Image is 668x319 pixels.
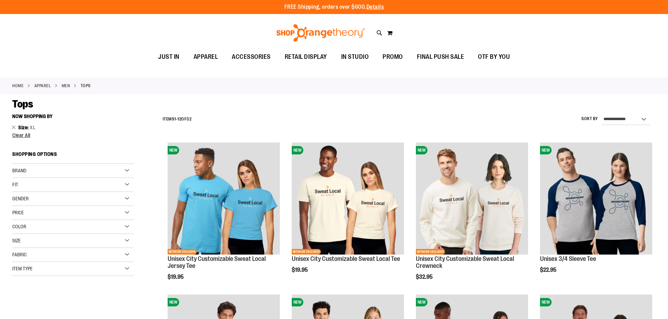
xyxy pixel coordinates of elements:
strong: Shopping Options [12,148,134,164]
span: 1 [174,117,176,122]
span: 32 [187,117,191,122]
span: $19.95 [168,274,185,280]
a: FINAL PUSH SALE [410,49,471,65]
a: Unisex City Customizable Fine Jersey TeeNEWNETWORK EXCLUSIVE [168,143,280,256]
span: NEW [540,146,552,154]
a: APPAREL [34,83,51,89]
a: Unisex City Customizable Sweat Local Crewneck [416,255,514,269]
a: APPAREL [187,49,225,65]
span: IN STUDIO [341,49,369,65]
span: ACCESSORIES [232,49,271,65]
div: product [412,139,532,298]
a: Clear All [12,133,134,138]
div: product [164,139,283,298]
span: Size [12,238,21,243]
a: IN STUDIO [334,49,376,65]
a: Unisex City Customizable Sweat Local Tee [292,255,400,262]
a: Home [12,83,23,89]
a: MEN [62,83,70,89]
span: NETWORK EXCLUSIVE [416,249,445,255]
a: PROMO [376,49,410,65]
span: NETWORK EXCLUSIVE [292,249,321,255]
img: Unisex City Customizable Fine Jersey Tee [168,143,280,255]
span: Price [12,210,24,215]
img: Image of Unisex City Customizable NuBlend Crewneck [416,143,528,255]
span: $32.95 [416,274,434,280]
span: Brand [12,168,26,173]
button: Now Shopping by [12,110,56,122]
span: NEW [168,298,179,306]
img: Image of Unisex City Customizable Very Important Tee [292,143,404,255]
span: Color [12,224,26,229]
span: Size [18,125,30,130]
span: Fit [12,182,18,187]
span: NEW [168,146,179,154]
div: product [288,139,407,291]
span: Fabric [12,252,27,257]
a: Unisex 3/4 Sleeve TeeNEW [540,143,652,256]
h2: Items - of [163,114,192,125]
span: OTF BY YOU [478,49,510,65]
a: Unisex 3/4 Sleeve Tee [540,255,596,262]
span: Tops [12,98,33,110]
a: Unisex City Customizable Sweat Local Jersey Tee [168,255,266,269]
span: RETAIL DISPLAY [285,49,327,65]
span: Item Type [12,266,33,271]
img: Shop Orangetheory [275,24,366,42]
span: FINAL PUSH SALE [417,49,464,65]
span: NEW [416,146,427,154]
span: 12 [177,117,181,122]
span: NEW [292,146,303,154]
strong: Tops [81,83,91,89]
span: Clear All [12,132,31,138]
span: PROMO [383,49,403,65]
span: NETWORK EXCLUSIVE [168,249,197,255]
p: FREE Shipping, orders over $600. [284,3,384,11]
span: NEW [416,298,427,306]
span: NEW [540,298,552,306]
a: Image of Unisex City Customizable Very Important TeeNEWNETWORK EXCLUSIVE [292,143,404,256]
img: Unisex 3/4 Sleeve Tee [540,143,652,255]
div: product [537,139,656,291]
span: Gender [12,196,29,201]
span: $22.95 [540,267,558,273]
span: JUST IN [158,49,180,65]
a: ACCESSORIES [225,49,278,65]
span: XL [30,125,35,130]
span: APPAREL [194,49,218,65]
a: Image of Unisex City Customizable NuBlend CrewneckNEWNETWORK EXCLUSIVE [416,143,528,256]
a: JUST IN [151,49,187,65]
label: Sort By [581,116,598,122]
span: $19.95 [292,267,309,273]
a: RETAIL DISPLAY [278,49,334,65]
a: Details [366,4,384,10]
a: OTF BY YOU [471,49,517,65]
span: NEW [292,298,303,306]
